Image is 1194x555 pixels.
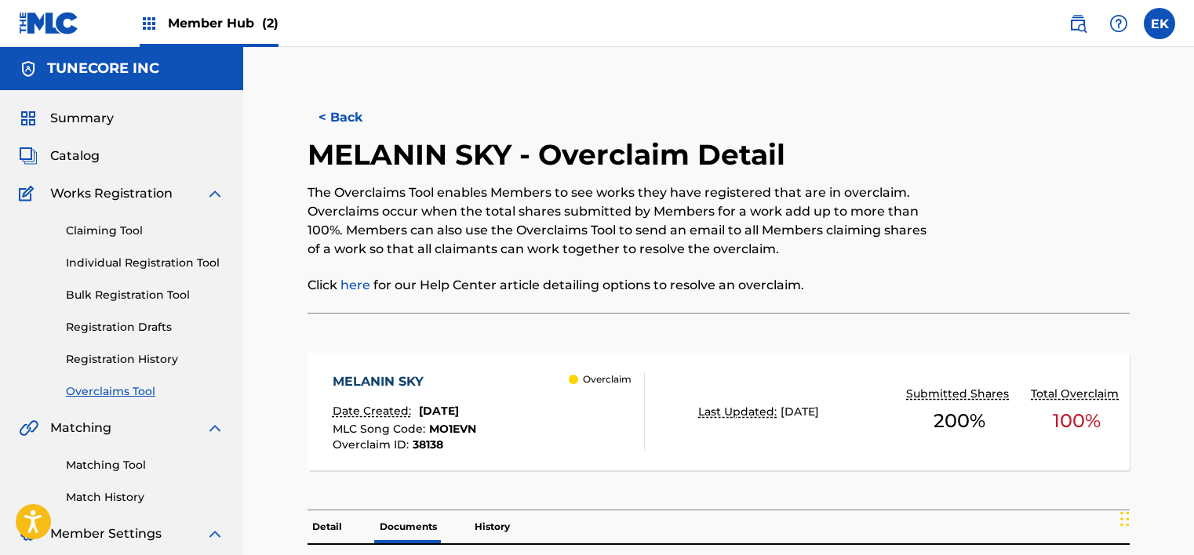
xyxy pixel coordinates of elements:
iframe: Chat Widget [1116,480,1194,555]
span: Member Hub [168,14,278,32]
img: MLC Logo [19,12,79,34]
img: Member Settings [19,524,38,543]
a: Claiming Tool [66,223,224,239]
span: 38138 [413,437,443,452]
span: (2) [262,16,278,31]
a: Individual Registration Tool [66,255,224,271]
p: Detail [308,510,347,543]
h5: TUNECORE INC [47,60,159,78]
span: Summary [50,109,114,128]
span: 100 % [1053,407,1101,435]
img: Accounts [19,60,38,78]
a: Registration Drafts [66,319,224,336]
span: [DATE] [419,404,459,418]
img: Catalog [19,147,38,165]
img: search [1068,14,1087,33]
img: Top Rightsholders [140,14,158,33]
iframe: Resource Center [1150,343,1194,469]
p: Last Updated: [698,404,781,420]
div: Drag [1120,495,1130,542]
button: < Back [308,98,402,137]
a: Matching Tool [66,457,224,473]
a: Registration History [66,351,224,368]
span: Overclaim ID : [333,437,413,452]
span: Works Registration [50,184,173,203]
span: Catalog [50,147,100,165]
div: MELANIN SKY [333,372,476,391]
p: Date Created: [333,403,415,419]
h2: MELANIN SKY - Overclaim Detail [308,137,793,172]
img: expand [206,419,224,437]
p: Click for our Help Center article detailing options to resolve an overclaim. [308,276,941,295]
div: User Menu [1144,8,1175,39]
p: The Overclaims Tool enables Members to see works they have registered that are in overclaim. Over... [308,183,941,259]
span: [DATE] [781,404,819,419]
p: Total Overclaim [1031,386,1123,402]
a: MELANIN SKYDate Created:[DATE]MLC Song Code:MO1EVNOverclaim ID:38138 OverclaimLast Updated:[DATE]... [308,353,1130,470]
a: Match History [66,489,224,506]
span: MLC Song Code : [333,422,429,436]
p: History [470,510,515,543]
span: 200 % [934,407,985,435]
div: Help [1103,8,1134,39]
a: SummarySummary [19,109,114,128]
a: here [340,277,370,292]
a: CatalogCatalog [19,147,100,165]
span: Member Settings [50,524,162,543]
img: Summary [19,109,38,128]
span: Matching [50,419,111,437]
a: Bulk Registration Tool [66,287,224,303]
p: Submitted Shares [906,386,1013,402]
img: Matching [19,419,38,437]
p: Overclaim [583,372,632,386]
img: help [1109,14,1128,33]
p: Documents [375,510,442,543]
a: Overclaims Tool [66,383,224,400]
img: Works Registration [19,184,39,203]
img: expand [206,524,224,543]
span: MO1EVN [429,422,476,436]
img: expand [206,184,224,203]
a: Public Search [1062,8,1094,39]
